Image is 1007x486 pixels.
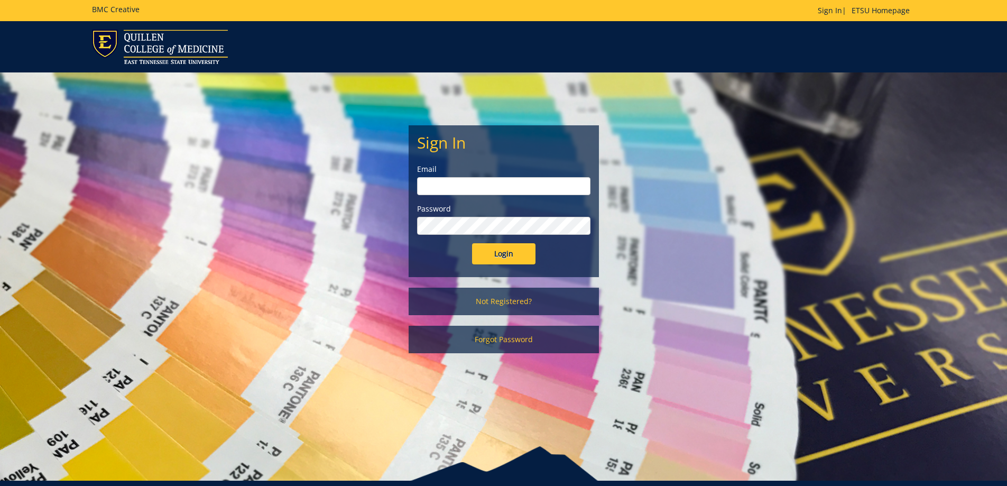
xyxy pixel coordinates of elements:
a: Sign In [818,5,842,15]
input: Login [472,243,535,264]
a: ETSU Homepage [846,5,915,15]
h2: Sign In [417,134,590,151]
label: Email [417,164,590,175]
label: Password [417,204,590,214]
a: Not Registered? [409,288,599,315]
a: Forgot Password [409,326,599,353]
img: ETSU logo [92,30,228,64]
h5: BMC Creative [92,5,140,13]
p: | [818,5,915,16]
